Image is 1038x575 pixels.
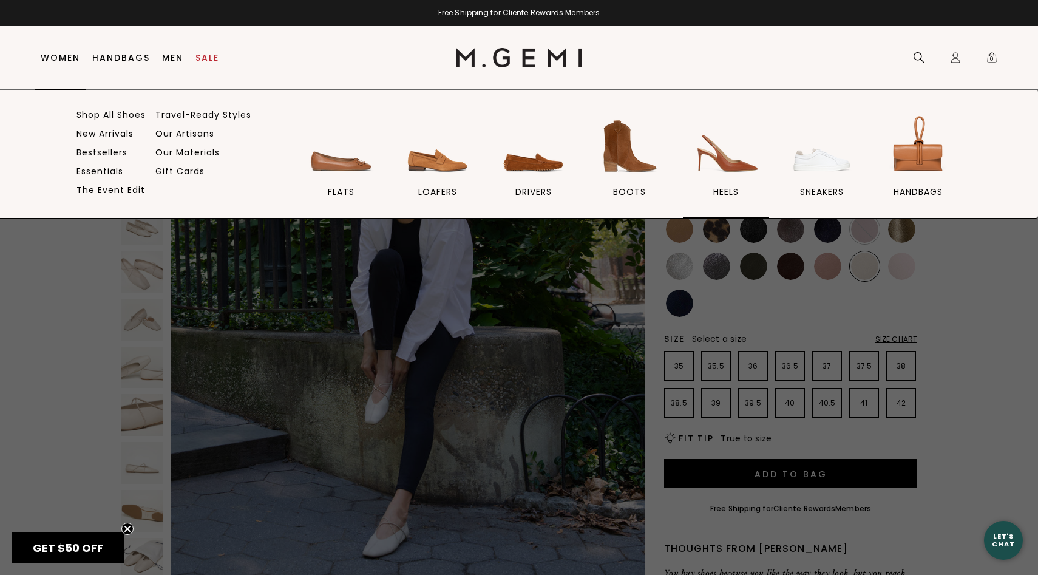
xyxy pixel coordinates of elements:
[33,540,103,556] span: GET $50 OFF
[76,147,127,158] a: Bestsellers
[515,186,552,197] span: drivers
[683,112,769,218] a: heels
[162,53,183,63] a: Men
[500,112,568,180] img: drivers
[692,112,760,180] img: heels
[76,109,146,120] a: Shop All Shoes
[613,186,646,197] span: BOOTS
[41,53,80,63] a: Women
[76,166,123,177] a: Essentials
[76,128,134,139] a: New Arrivals
[328,186,354,197] span: flats
[12,532,124,563] div: GET $50 OFFClose teaser
[195,53,219,63] a: Sale
[155,109,251,120] a: Travel-Ready Styles
[884,112,952,180] img: handbags
[92,53,150,63] a: Handbags
[155,128,214,139] a: Our Artisans
[404,112,472,180] img: loafers
[155,147,220,158] a: Our Materials
[490,112,577,218] a: drivers
[456,48,583,67] img: M.Gemi
[155,166,205,177] a: Gift Cards
[586,112,673,218] a: BOOTS
[800,186,844,197] span: sneakers
[713,186,739,197] span: heels
[76,185,145,196] a: The Event Edit
[418,186,457,197] span: loafers
[894,186,943,197] span: handbags
[595,112,663,180] img: BOOTS
[986,54,998,66] span: 0
[779,112,865,218] a: sneakers
[394,112,480,218] a: loafers
[875,112,962,218] a: handbags
[788,112,856,180] img: sneakers
[298,112,384,218] a: flats
[984,532,1023,548] div: Let's Chat
[121,523,134,535] button: Close teaser
[307,112,375,180] img: flats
